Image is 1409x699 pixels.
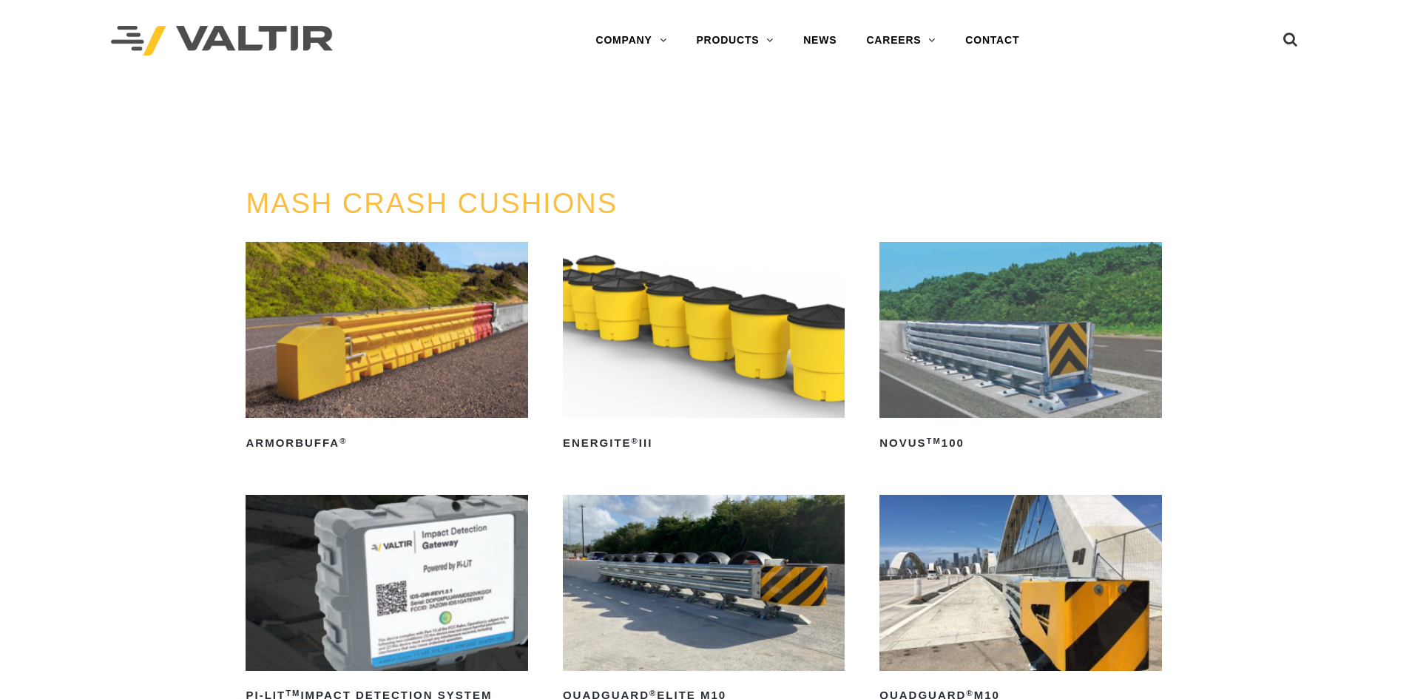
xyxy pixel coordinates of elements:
sup: ® [632,436,639,445]
sup: ® [339,436,347,445]
a: NEWS [788,26,851,55]
sup: TM [927,436,942,445]
sup: ® [966,689,973,698]
h2: NOVUS 100 [879,431,1161,455]
a: CONTACT [950,26,1034,55]
a: ArmorBuffa® [246,242,527,455]
img: Valtir [111,26,333,56]
sup: TM [285,689,300,698]
h2: ENERGITE III [563,431,845,455]
a: NOVUSTM100 [879,242,1161,455]
a: MASH CRASH CUSHIONS [246,188,618,219]
sup: ® [649,689,657,698]
a: ENERGITE®III [563,242,845,455]
a: PRODUCTS [681,26,788,55]
h2: ArmorBuffa [246,431,527,455]
a: CAREERS [851,26,950,55]
a: COMPANY [581,26,681,55]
